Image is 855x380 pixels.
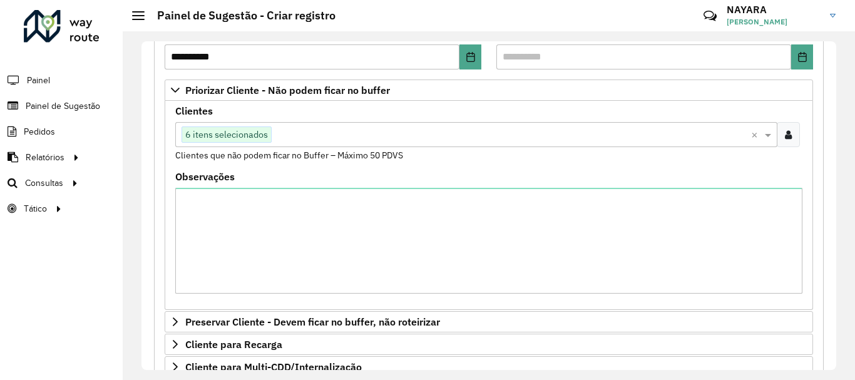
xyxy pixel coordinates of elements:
span: Painel de Sugestão [26,100,100,113]
button: Choose Date [459,44,481,69]
span: Pedidos [24,125,55,138]
a: Contato Rápido [697,3,724,29]
span: 6 itens selecionados [182,127,271,142]
a: Preservar Cliente - Devem ficar no buffer, não roteirizar [165,311,813,332]
a: Cliente para Multi-CDD/Internalização [165,356,813,377]
a: Priorizar Cliente - Não podem ficar no buffer [165,80,813,101]
span: Cliente para Recarga [185,339,282,349]
h2: Painel de Sugestão - Criar registro [145,9,335,23]
button: Choose Date [791,44,813,69]
span: Consultas [25,177,63,190]
span: Preservar Cliente - Devem ficar no buffer, não roteirizar [185,317,440,327]
div: Priorizar Cliente - Não podem ficar no buffer [165,101,813,310]
span: [PERSON_NAME] [727,16,821,28]
h3: NAYARA [727,4,821,16]
span: Clear all [751,127,762,142]
a: Cliente para Recarga [165,334,813,355]
label: Observações [175,169,235,184]
span: Tático [24,202,47,215]
small: Clientes que não podem ficar no Buffer – Máximo 50 PDVS [175,150,403,161]
span: Relatórios [26,151,64,164]
span: Cliente para Multi-CDD/Internalização [185,362,362,372]
span: Priorizar Cliente - Não podem ficar no buffer [185,85,390,95]
span: Painel [27,74,50,87]
label: Clientes [175,103,213,118]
